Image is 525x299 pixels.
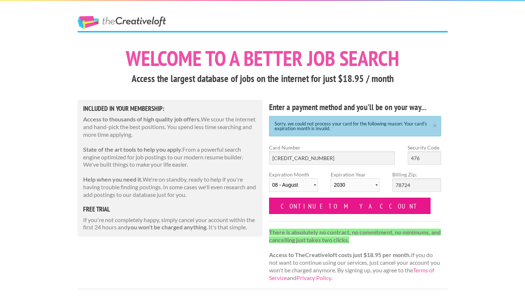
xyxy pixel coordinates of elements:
[269,178,318,192] select: Expiration Month
[83,176,143,183] strong: Help when you need it.
[83,116,201,123] strong: Access to thousands of high quality job offers.
[269,101,442,113] h4: Enter a payment method and you'll be on your way...
[430,122,439,127] a: ×
[83,216,257,232] p: If you're not completely happy, simply cancel your account within the first 24 hours and . It's t...
[83,146,182,153] strong: State of the art tools to help you apply.
[83,116,257,138] p: We scour the internet and hand-pick the best positions. You spend less time searching and more ti...
[269,229,442,282] p: If you do not want to continue using our services, just cancel your account you won't be charged ...
[83,146,257,168] p: From a powerful search engine optimized for job postings to our modern resume builder. We've buil...
[392,171,441,178] label: Billing Zip:
[83,105,257,112] h5: Included in Your Membership:
[78,72,448,86] h3: Access the largest database of jobs on the internet for just $18.95 / month
[269,144,395,151] label: Card Number
[331,178,380,192] select: Expiration Year
[331,171,380,198] label: Expiration Year
[127,224,206,230] strong: you won't be charged anything
[269,229,441,243] strong: There is absolutely no contract, no commitment, no minimums, and cancelling just takes two clicks.
[269,251,411,258] strong: Access to TheCreativeloft costs just $18.95 per month.
[269,171,318,198] label: Expiration Month
[78,48,448,69] h1: Welcome to a better job search
[78,16,166,29] a: The Creative Loft
[408,144,441,151] label: Security Code
[269,116,442,136] div: Sorry, we could not process your card for the following reason: Your card's expiration month is i...
[269,267,434,281] a: Terms of Service
[83,206,257,213] h5: free trial
[83,176,257,198] p: We're on standby, ready to help if you're having trouble finding postings. In some cases we'll ev...
[296,274,331,281] a: Privacy Policy
[269,198,431,214] input: Continue to my account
